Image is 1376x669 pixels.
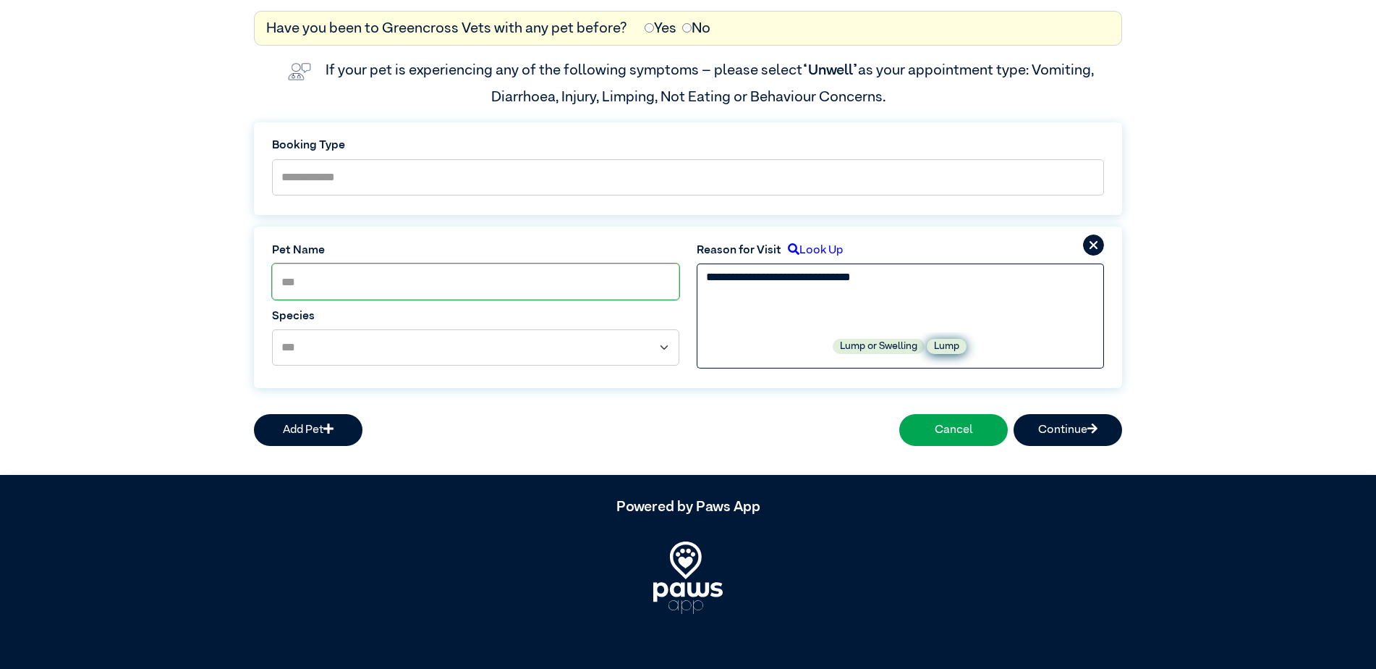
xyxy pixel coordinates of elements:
[682,23,692,33] input: No
[272,242,679,259] label: Pet Name
[645,23,654,33] input: Yes
[272,308,679,325] label: Species
[254,414,362,446] button: Add Pet
[802,63,858,77] span: “Unwell”
[266,17,627,39] label: Have you been to Greencross Vets with any pet before?
[282,57,317,86] img: vet
[833,339,925,354] label: Lump or Swelling
[653,542,723,614] img: PawsApp
[326,63,1097,104] label: If your pet is experiencing any of the following symptoms – please select as your appointment typ...
[781,242,843,259] label: Look Up
[697,242,781,259] label: Reason for Visit
[1014,414,1122,446] button: Continue
[645,17,676,39] label: Yes
[927,339,967,354] label: Lump
[899,414,1008,446] button: Cancel
[272,137,1104,154] label: Booking Type
[254,498,1122,516] h5: Powered by Paws App
[682,17,710,39] label: No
